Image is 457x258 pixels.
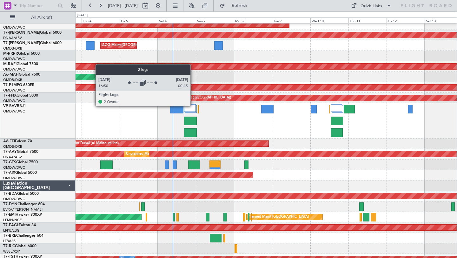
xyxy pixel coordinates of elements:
[3,41,62,45] a: T7-[PERSON_NAME]Global 6000
[3,150,17,154] span: T7-AAY
[3,98,25,103] a: OMDW/DWC
[196,17,234,23] div: Sun 7
[3,25,25,30] a: OMDW/DWC
[3,104,17,108] span: VP-BVV
[3,83,35,87] a: T7-P1MPG-650ER
[3,213,16,217] span: T7-EMI
[3,223,36,227] a: T7-EAGLFalcon 8X
[348,17,387,23] div: Thu 11
[126,149,220,159] div: Unplanned Maint [GEOGRAPHIC_DATA] (Al Maktoum Intl)
[3,160,38,164] a: T7-GTSGlobal 7500
[102,41,176,50] div: AOG Maint [GEOGRAPHIC_DATA] (Dubai Intl)
[158,17,196,23] div: Sat 6
[120,17,158,23] div: Fri 5
[56,139,119,148] div: Planned Maint Dubai (Al Maktoum Intl)
[3,244,15,248] span: T7-RIC
[3,171,15,175] span: T7-AIX
[248,212,309,222] div: Planned Maint [GEOGRAPHIC_DATA]
[3,150,38,154] a: T7-AAYGlobal 7500
[131,93,231,103] div: Planned Maint [GEOGRAPHIC_DATA] ([GEOGRAPHIC_DATA])
[3,104,26,108] a: VP-BVVBBJ1
[3,139,32,143] a: A6-EFIFalcon 7X
[3,197,25,201] a: OMDW/DWC
[3,249,20,254] a: WSSL/XSP
[3,62,38,66] a: M-RAFIGlobal 7500
[3,62,17,66] span: M-RAFI
[226,3,253,8] span: Refresh
[3,94,17,98] span: T7-FHX
[3,52,40,56] a: M-RRRRGlobal 6000
[77,13,88,18] div: [DATE]
[3,57,25,61] a: OMDW/DWC
[7,12,69,23] button: All Aircraft
[3,202,45,206] a: T7-DYNChallenger 604
[3,144,22,149] a: OMDB/DXB
[310,17,348,23] div: Wed 10
[3,83,19,87] span: T7-P1MP
[272,17,310,23] div: Tue 9
[387,17,425,23] div: Fri 12
[108,3,138,9] span: [DATE] - [DATE]
[3,52,18,56] span: M-RRRR
[3,94,38,98] a: T7-FHXGlobal 5000
[3,109,25,114] a: OMDW/DWC
[3,31,40,35] span: T7-[PERSON_NAME]
[3,31,62,35] a: T7-[PERSON_NAME]Global 6000
[3,218,22,222] a: LFMN/NCE
[3,192,17,196] span: T7-BDA
[3,41,40,45] span: T7-[PERSON_NAME]
[3,234,43,238] a: T7-BREChallenger 604
[3,234,16,238] span: T7-BRE
[3,223,19,227] span: T7-EAGL
[19,1,56,10] input: Trip Number
[3,228,20,233] a: LFPB/LBG
[3,88,25,93] a: OMDW/DWC
[3,73,19,77] span: A6-MAH
[3,165,25,170] a: OMDW/DWC
[3,171,37,175] a: T7-AIXGlobal 5000
[3,67,25,72] a: OMDW/DWC
[3,176,25,180] a: OMDW/DWC
[82,17,120,23] div: Thu 4
[3,46,22,51] a: OMDB/DXB
[3,73,40,77] a: A6-MAHGlobal 7500
[3,139,15,143] span: A6-EFI
[217,1,255,11] button: Refresh
[17,15,67,20] span: All Aircraft
[3,78,22,82] a: OMDB/DXB
[3,207,43,212] a: EVRA/[PERSON_NAME]
[3,36,22,40] a: DNAA/ABV
[361,3,382,10] div: Quick Links
[3,239,17,243] a: LTBA/ISL
[348,1,395,11] button: Quick Links
[3,160,16,164] span: T7-GTS
[3,213,42,217] a: T7-EMIHawker 900XP
[3,202,17,206] span: T7-DYN
[3,192,39,196] a: T7-BDAGlobal 5000
[3,155,22,160] a: DNAA/ABV
[234,17,272,23] div: Mon 8
[3,244,36,248] a: T7-RICGlobal 6000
